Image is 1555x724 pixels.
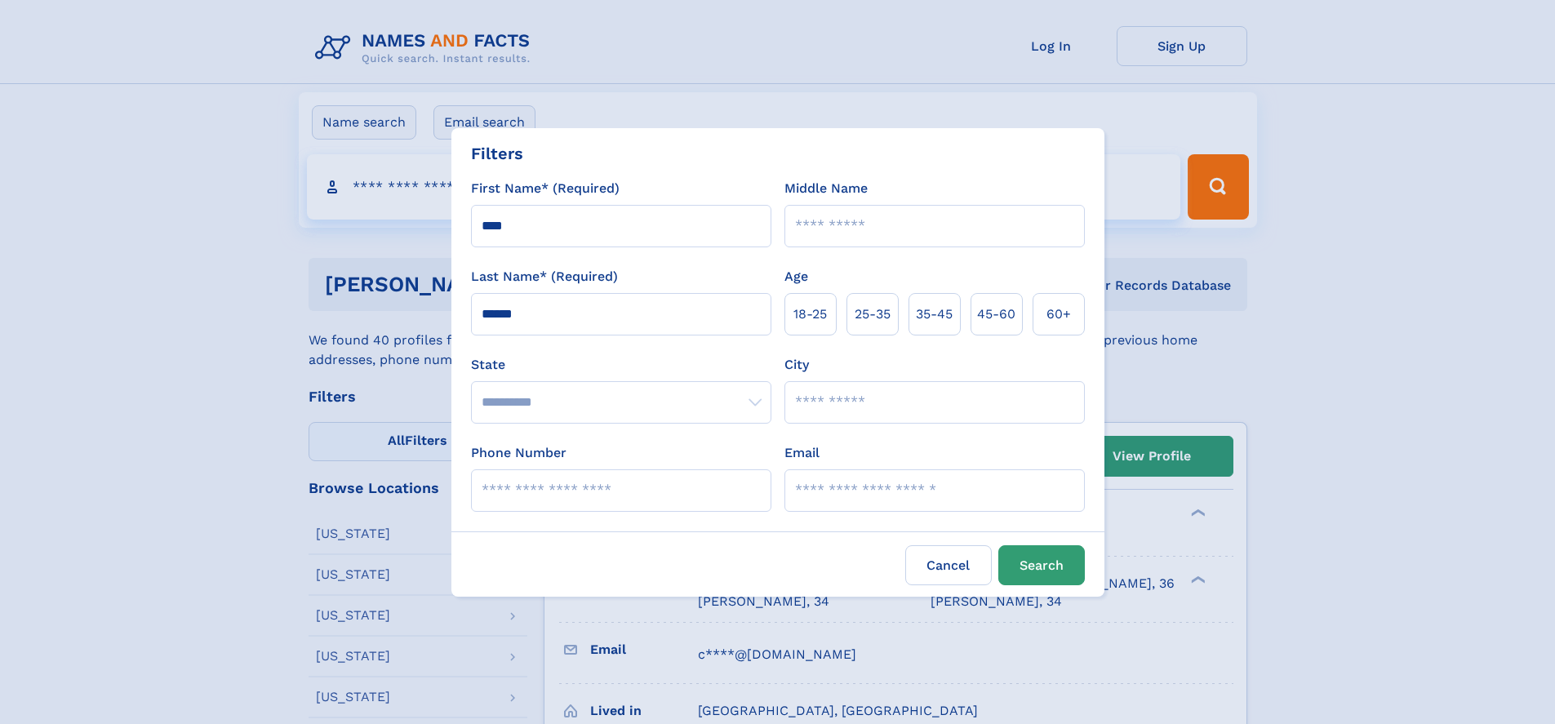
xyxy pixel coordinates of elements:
[471,179,620,198] label: First Name* (Required)
[471,267,618,286] label: Last Name* (Required)
[471,141,523,166] div: Filters
[784,355,809,375] label: City
[471,443,566,463] label: Phone Number
[855,304,891,324] span: 25‑35
[977,304,1015,324] span: 45‑60
[784,443,820,463] label: Email
[793,304,827,324] span: 18‑25
[916,304,953,324] span: 35‑45
[1046,304,1071,324] span: 60+
[784,267,808,286] label: Age
[784,179,868,198] label: Middle Name
[905,545,992,585] label: Cancel
[471,355,771,375] label: State
[998,545,1085,585] button: Search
